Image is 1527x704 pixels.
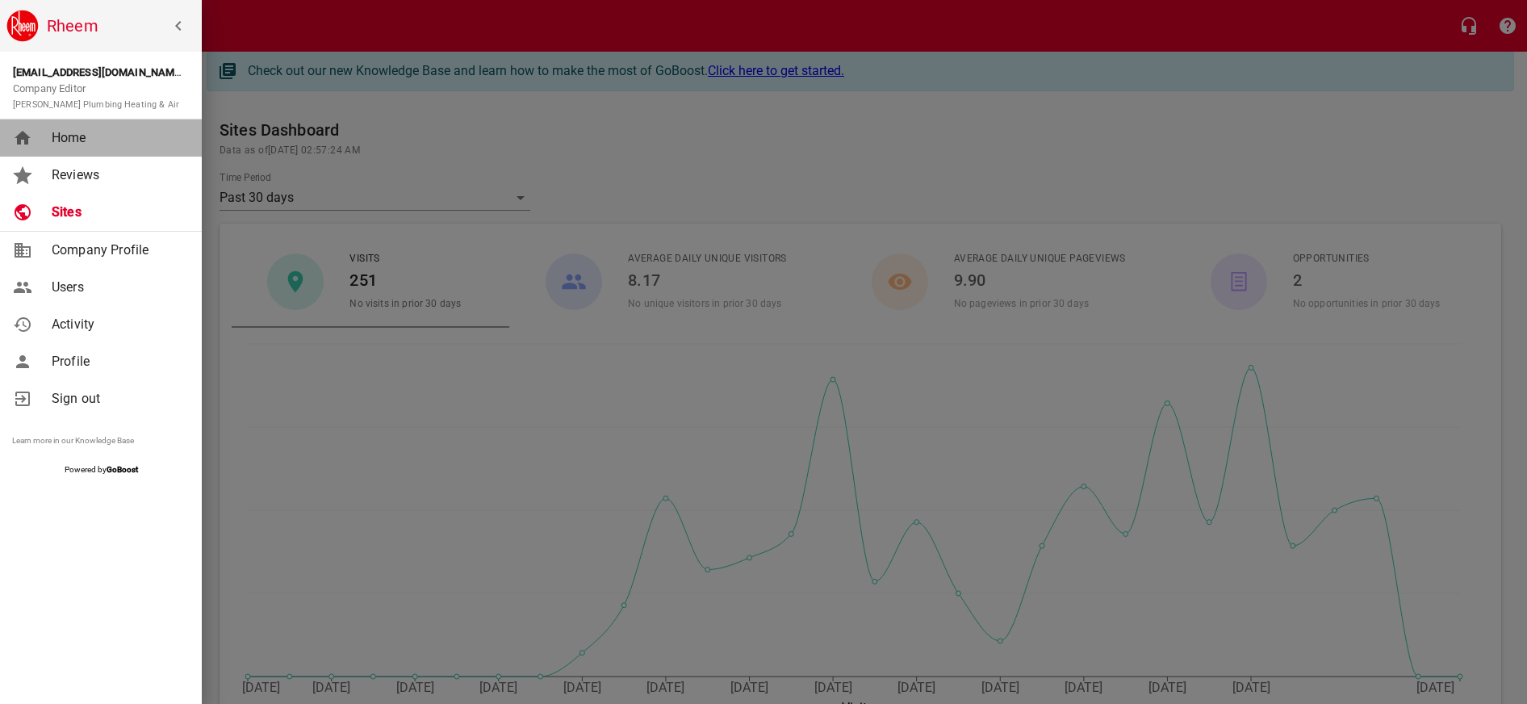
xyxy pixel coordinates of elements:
strong: [EMAIL_ADDRESS][DOMAIN_NAME] [13,66,183,78]
span: Powered by [65,465,138,474]
span: Users [52,278,182,297]
h6: Rheem [47,13,195,39]
img: rheem.png [6,10,39,42]
strong: GoBoost [107,465,138,474]
span: Reviews [52,166,182,185]
span: Profile [52,352,182,371]
span: Sites [52,203,182,222]
span: Company Profile [52,241,182,260]
span: Sign out [52,389,182,409]
small: [PERSON_NAME] Plumbing Heating & Air [13,99,179,110]
span: Home [52,128,182,148]
span: Activity [52,315,182,334]
span: Company Editor [13,82,179,111]
a: Learn more in our Knowledge Base [12,436,134,445]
